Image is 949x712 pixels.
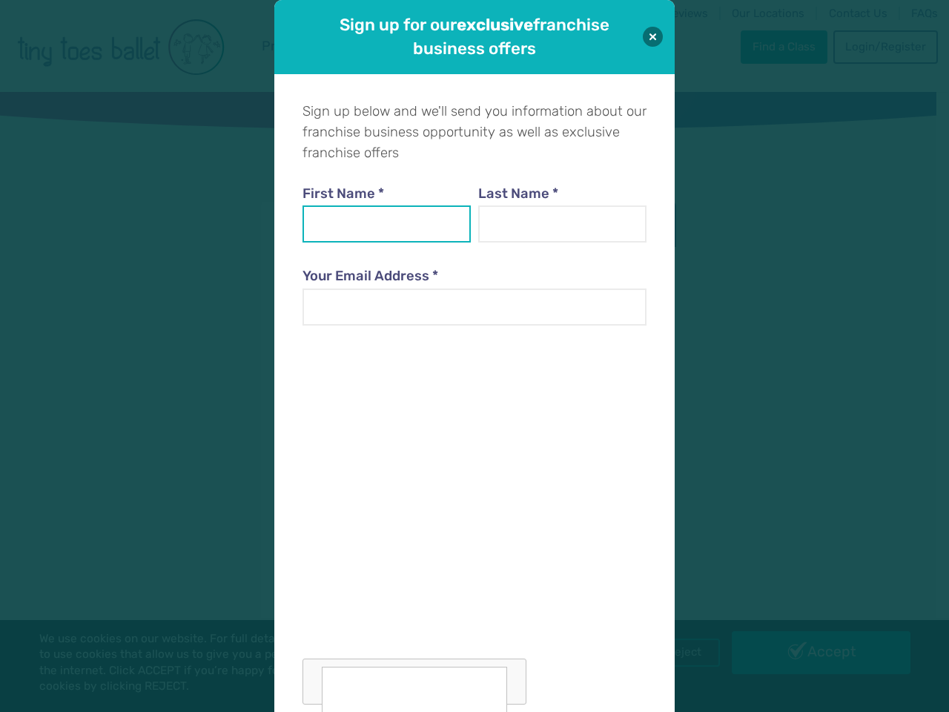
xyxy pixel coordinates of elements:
label: First Name * [302,184,472,205]
label: Last Name * [478,184,647,205]
h1: Sign up for our franchise business offers [316,13,633,60]
strong: exclusive [457,15,533,35]
label: Your Email Address * [302,266,647,287]
p: Sign up below and we'll send you information about our franchise business opportunity as well as ... [302,102,647,163]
